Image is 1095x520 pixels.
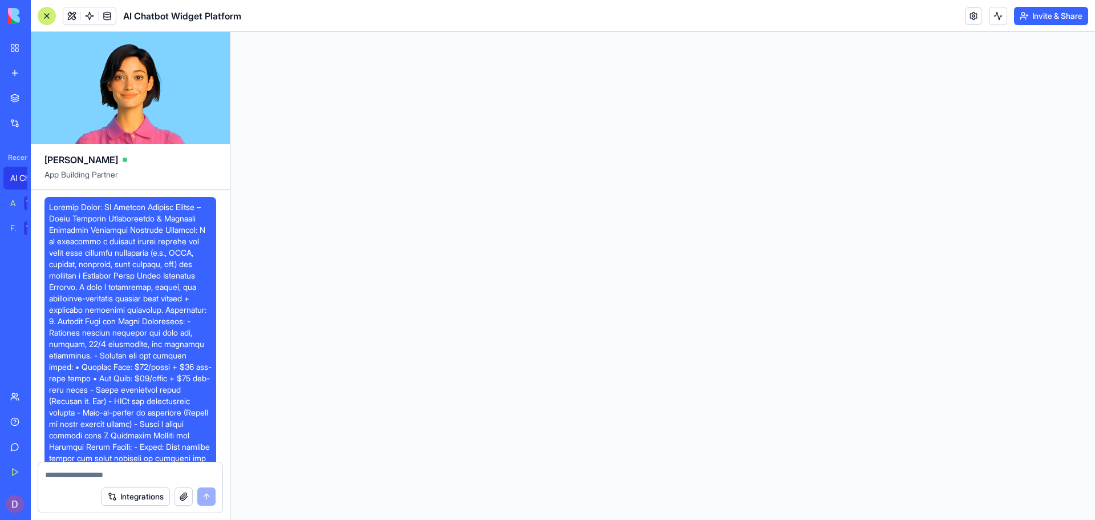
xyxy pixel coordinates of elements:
[10,197,16,209] div: AI Logo Generator
[6,495,24,513] img: ACg8ocKc1Jd6EM1L-zcA2IynxEDHzbPuiplT94mn7_P45bTDdJSETQ=s96-c
[8,8,79,24] img: logo
[24,196,42,210] div: TRY
[10,172,42,184] div: AI Chatbot Widget Platform
[1014,7,1088,25] button: Invite & Share
[3,167,49,190] a: AI Chatbot Widget Platform
[10,223,16,234] div: Feedback Form
[123,9,241,23] span: AI Chatbot Widget Platform
[3,217,49,240] a: Feedback FormTRY
[44,153,118,167] span: [PERSON_NAME]
[24,221,42,235] div: TRY
[102,487,170,506] button: Integrations
[3,192,49,215] a: AI Logo GeneratorTRY
[44,169,216,190] span: App Building Partner
[3,153,27,162] span: Recent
